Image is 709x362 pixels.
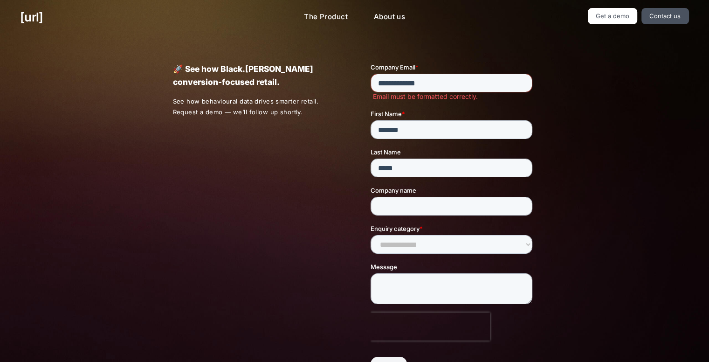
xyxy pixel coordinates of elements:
a: The Product [296,8,355,26]
a: Contact us [641,8,689,24]
p: See how behavioural data drives smarter retail. Request a demo — we’ll follow up shortly. [172,96,338,118]
a: Get a demo [588,8,638,24]
a: About us [366,8,413,26]
p: 🚀 See how Black.[PERSON_NAME] conversion-focused retail. [172,63,338,89]
a: [URL] [20,8,43,26]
